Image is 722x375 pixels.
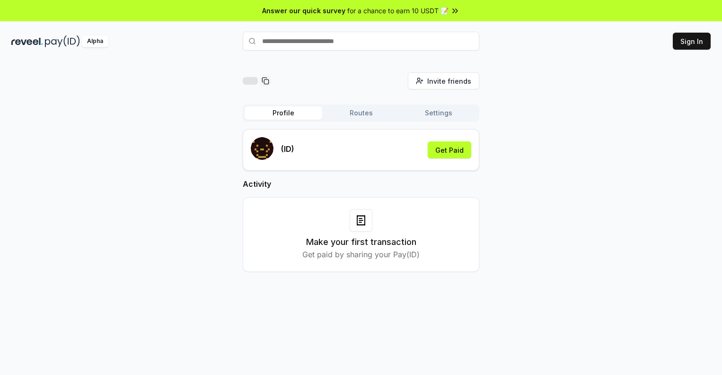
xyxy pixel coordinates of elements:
button: Settings [400,106,477,120]
h2: Activity [243,178,479,190]
p: Get paid by sharing your Pay(ID) [302,249,420,260]
button: Routes [322,106,400,120]
img: reveel_dark [11,35,43,47]
button: Profile [245,106,322,120]
span: for a chance to earn 10 USDT 📝 [347,6,449,16]
button: Get Paid [428,141,471,158]
button: Sign In [673,33,711,50]
span: Invite friends [427,76,471,86]
span: Answer our quick survey [262,6,345,16]
h3: Make your first transaction [306,235,416,249]
div: Alpha [82,35,108,47]
button: Invite friends [408,72,479,89]
p: (ID) [281,143,294,155]
img: pay_id [45,35,80,47]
